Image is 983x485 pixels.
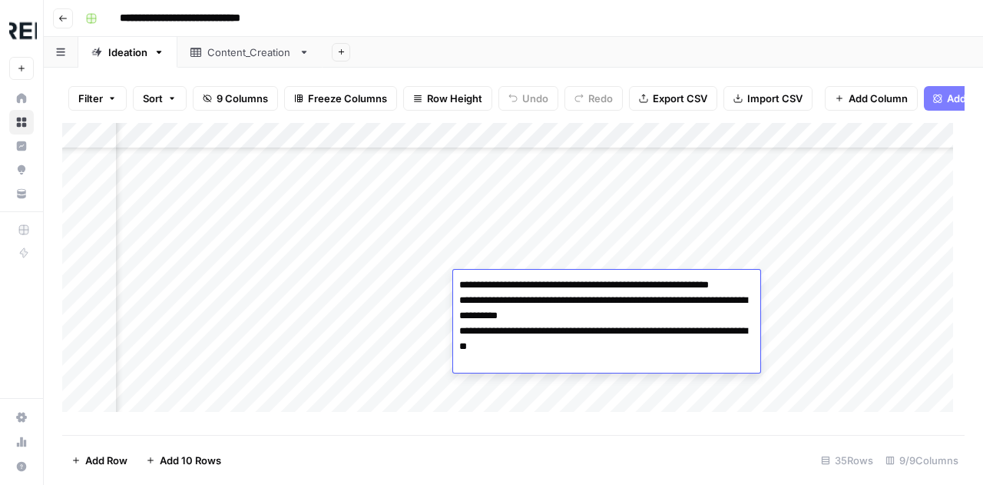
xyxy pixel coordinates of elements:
div: 9/9 Columns [879,448,965,473]
a: Insights [9,134,34,158]
span: Freeze Columns [308,91,387,106]
button: Add Row [62,448,137,473]
div: 35 Rows [815,448,879,473]
span: Sort [143,91,163,106]
button: Row Height [403,86,492,111]
span: Import CSV [747,91,803,106]
span: Redo [588,91,613,106]
div: Ideation [108,45,147,60]
span: Add Column [849,91,908,106]
button: Sort [133,86,187,111]
button: Redo [564,86,623,111]
span: Row Height [427,91,482,106]
div: Content_Creation [207,45,293,60]
a: Usage [9,430,34,454]
button: Freeze Columns [284,86,397,111]
a: Your Data [9,181,34,206]
span: Undo [522,91,548,106]
button: Add 10 Rows [137,448,230,473]
a: Home [9,86,34,111]
button: Add Column [825,86,918,111]
button: Import CSV [723,86,813,111]
a: Settings [9,405,34,430]
a: Opportunities [9,158,34,182]
span: 9 Columns [217,91,268,106]
span: Add Row [85,453,127,468]
a: Content_Creation [177,37,323,68]
img: Threepipe Reply Logo [9,18,37,45]
span: Filter [78,91,103,106]
a: Browse [9,110,34,135]
button: Filter [68,86,127,111]
button: Workspace: Threepipe Reply [9,12,34,51]
button: Export CSV [629,86,717,111]
a: Ideation [78,37,177,68]
span: Export CSV [653,91,707,106]
button: Help + Support [9,454,34,479]
button: Undo [498,86,558,111]
button: 9 Columns [193,86,278,111]
span: Add 10 Rows [160,453,221,468]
